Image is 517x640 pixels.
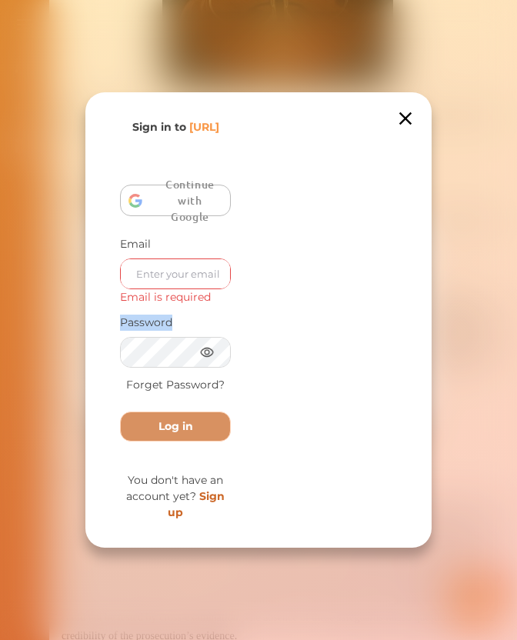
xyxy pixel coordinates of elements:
span: Continue with Google [158,168,230,232]
button: Continue with Google [120,185,231,216]
p: You don't have an account yet? [120,472,231,521]
p: Sign in to [132,119,219,135]
p: Email [120,236,231,252]
input: Enter your email [121,259,230,288]
p: Password [120,315,231,331]
a: Forget Password? [126,377,225,393]
i: 1 [341,1,353,13]
span: [URL] [189,120,219,134]
img: eye.3286bcf0.webp [199,344,215,360]
div: Email is required [120,289,231,305]
button: Log in [120,412,231,442]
